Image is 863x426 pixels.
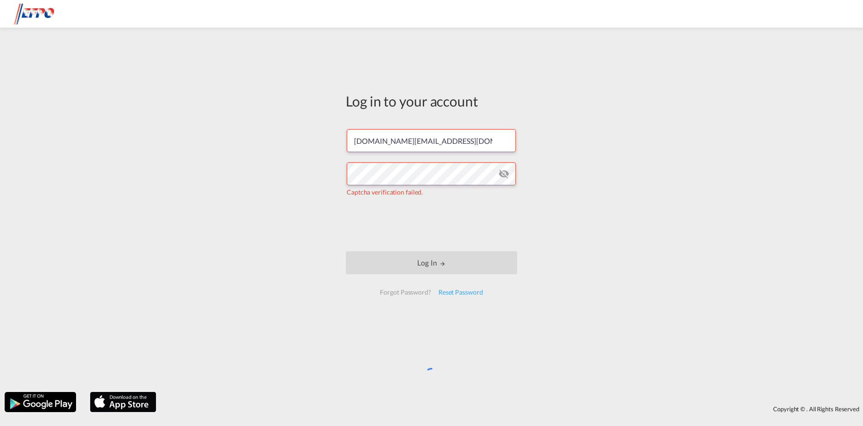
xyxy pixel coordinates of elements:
img: d38966e06f5511efa686cdb0e1f57a29.png [14,4,76,24]
span: Captcha verification failed. [347,188,423,196]
div: Log in to your account [346,91,517,111]
input: Enter email/phone number [347,129,516,152]
div: Reset Password [435,284,487,301]
iframe: reCAPTCHA [361,206,502,242]
img: google.png [4,391,77,413]
div: Copyright © . All Rights Reserved [161,401,863,417]
md-icon: icon-eye-off [498,168,509,179]
img: apple.png [89,391,157,413]
button: LOGIN [346,251,517,274]
div: Forgot Password? [376,284,434,301]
